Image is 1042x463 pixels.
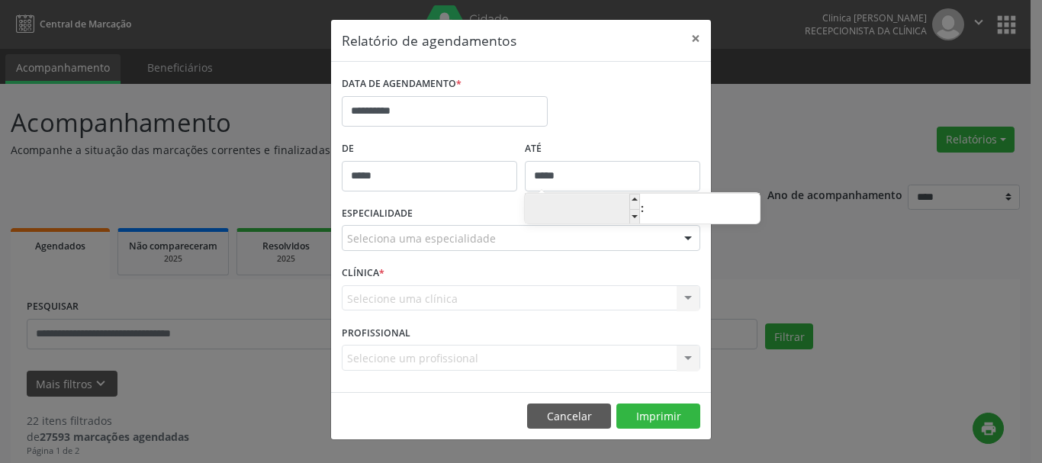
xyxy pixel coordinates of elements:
[640,193,645,223] span: :
[347,230,496,246] span: Seleciona uma especialidade
[616,404,700,429] button: Imprimir
[342,321,410,345] label: PROFISSIONAL
[342,72,462,96] label: DATA DE AGENDAMENTO
[342,202,413,226] label: ESPECIALIDADE
[342,262,384,285] label: CLÍNICA
[342,31,516,50] h5: Relatório de agendamentos
[645,195,760,225] input: Minute
[527,404,611,429] button: Cancelar
[680,20,711,57] button: Close
[525,137,700,161] label: ATÉ
[525,195,640,225] input: Hour
[342,137,517,161] label: De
